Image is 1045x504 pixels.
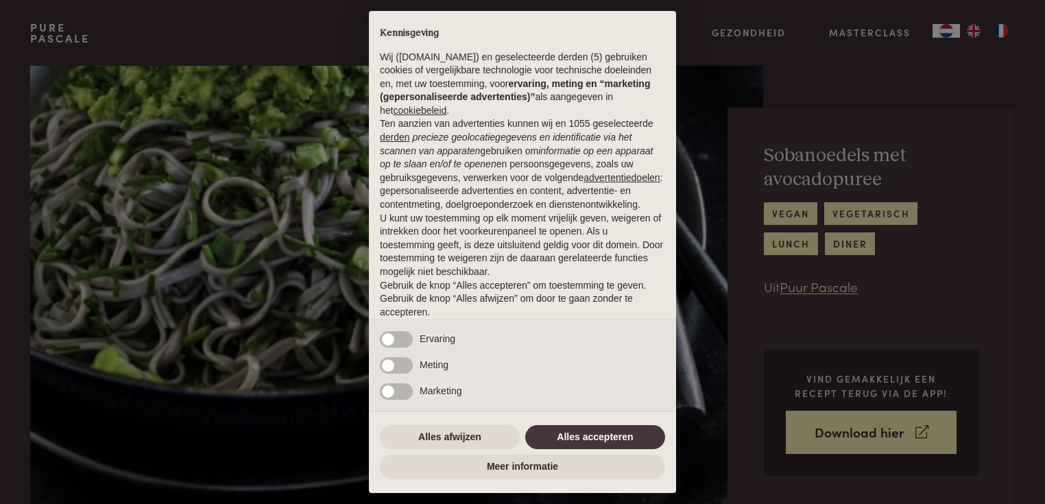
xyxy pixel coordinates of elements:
[380,212,665,279] p: U kunt uw toestemming op elk moment vrijelijk geven, weigeren of intrekken door het voorkeurenpan...
[380,78,650,103] strong: ervaring, meting en “marketing (gepersonaliseerde advertenties)”
[393,105,446,116] a: cookiebeleid
[420,359,448,370] span: Meting
[420,385,461,396] span: Marketing
[420,333,455,344] span: Ervaring
[380,131,410,145] button: derden
[380,145,653,170] em: informatie op een apparaat op te slaan en/of te openen
[380,27,665,40] h2: Kennisgeving
[380,117,665,211] p: Ten aanzien van advertenties kunnen wij en 1055 geselecteerde gebruiken om en persoonsgegevens, z...
[380,455,665,479] button: Meer informatie
[380,51,665,118] p: Wij ([DOMAIN_NAME]) en geselecteerde derden (5) gebruiken cookies of vergelijkbare technologie vo...
[380,132,632,156] em: precieze geolocatiegegevens en identificatie via het scannen van apparaten
[380,425,520,450] button: Alles afwijzen
[584,171,660,185] button: advertentiedoelen
[525,425,665,450] button: Alles accepteren
[380,279,665,320] p: Gebruik de knop “Alles accepteren” om toestemming te geven. Gebruik de knop “Alles afwijzen” om d...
